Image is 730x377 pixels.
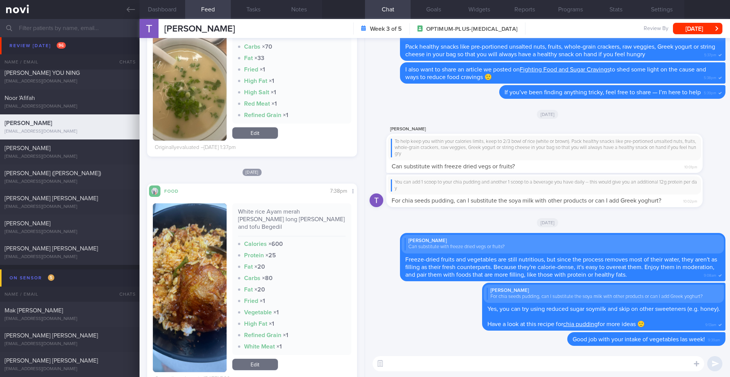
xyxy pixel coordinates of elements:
strong: × 80 [262,275,273,281]
span: PANG KOK WEE [5,45,47,51]
strong: Fat [244,264,253,270]
span: 7:38pm [330,188,347,194]
strong: × 20 [254,264,265,270]
span: [DATE] [243,169,262,176]
strong: × 600 [268,241,283,247]
span: Pack healthy snacks like pre-portioned unsalted nuts, fruits, whole-grain crackers, raw veggies, ... [405,44,715,57]
span: [DATE] [537,218,559,227]
strong: Week 3 of 5 [370,25,402,33]
span: [PERSON_NAME] [5,145,51,151]
strong: × 33 [254,32,264,38]
strong: Fat [244,55,253,61]
strong: Fat [244,32,253,38]
div: [EMAIL_ADDRESS][DOMAIN_NAME] [5,254,135,260]
strong: × 70 [262,44,272,50]
span: [PERSON_NAME] YOU NING [5,70,80,76]
span: 5:38pm [704,73,716,81]
div: Can substitute with freeze dried vegs or fruits? [405,244,721,250]
span: 10:01pm [684,163,697,170]
div: [EMAIL_ADDRESS][DOMAIN_NAME] [5,204,135,210]
div: [PERSON_NAME] [386,125,725,134]
span: [DATE] [537,110,559,119]
button: [DATE] [673,23,722,34]
span: [PERSON_NAME] [PERSON_NAME] [5,333,98,339]
span: For chia seeds pudding, can I substitute the soya milk with other products or can I add Greek yog... [392,198,661,204]
strong: White Meat [244,344,275,350]
span: OPTIMUM-PLUS-[MEDICAL_DATA] [426,25,517,33]
strong: High Fat [244,321,267,327]
span: [PERSON_NAME] [PERSON_NAME] [5,246,98,252]
div: On sensor [8,273,56,283]
div: [EMAIL_ADDRESS][DOMAIN_NAME] [5,366,135,372]
div: [PERSON_NAME] [405,238,721,244]
strong: × 1 [276,344,282,350]
strong: Vegetable [244,309,272,315]
strong: Fried [244,67,258,73]
span: [PERSON_NAME] [PERSON_NAME] [5,358,98,364]
span: Can substitute with freeze dried vegs or fruits? [392,163,515,169]
span: [PERSON_NAME] [164,24,235,33]
strong: × 1 [283,332,288,338]
strong: Calories [244,241,267,247]
strong: × 1 [273,309,279,315]
strong: × 1 [269,321,274,327]
div: [EMAIL_ADDRESS][DOMAIN_NAME] [5,79,135,84]
span: Have a look at this recipe for for more ideas 🙂 [487,321,645,327]
span: Freeze-dried fruits and vegetables are still nutritious, but since the process removes most of th... [405,257,717,278]
strong: × 1 [269,78,274,84]
div: [EMAIL_ADDRESS][DOMAIN_NAME] [5,341,135,347]
span: [PERSON_NAME] [PERSON_NAME] [5,195,98,201]
div: [EMAIL_ADDRESS][DOMAIN_NAME] [5,229,135,235]
strong: Carbs [244,275,260,281]
div: Originally evaluated – [DATE] 1:37pm [155,144,236,151]
div: [EMAIL_ADDRESS][DOMAIN_NAME] [5,179,135,185]
strong: × 1 [271,89,276,95]
div: [EMAIL_ADDRESS][DOMAIN_NAME] [5,129,135,135]
strong: × 1 [271,101,277,107]
div: White rice Ayam merah [PERSON_NAME] long [PERSON_NAME] and tofu Begedil [238,208,346,236]
span: 9:39am [708,336,720,343]
strong: Protein [244,252,264,258]
strong: × 33 [254,55,264,61]
strong: Red Meat [244,101,270,107]
span: [PERSON_NAME] [5,120,52,126]
div: [EMAIL_ADDRESS][DOMAIN_NAME] [5,104,135,109]
span: 9:08am [704,271,716,278]
span: Mak [PERSON_NAME] [5,307,63,314]
div: [EMAIL_ADDRESS][DOMAIN_NAME] [5,154,135,160]
strong: High Fat [244,78,267,84]
span: [PERSON_NAME] [5,220,51,227]
span: If you’ve been finding anything tricky, feel free to share — I’m here to help [505,89,701,95]
div: [PERSON_NAME] [487,288,721,294]
span: Good job with your intake of vegetables las week! [573,336,705,342]
a: Fighting Food and Sugar Cravings [520,67,610,73]
div: [EMAIL_ADDRESS][DOMAIN_NAME] [5,316,135,322]
span: [PERSON_NAME] ([PERSON_NAME]) [5,170,101,176]
span: 9:13am [705,320,716,328]
div: Food [160,187,191,194]
strong: High Salt [244,89,269,95]
strong: Carbs [244,44,260,50]
span: Review By [644,25,668,32]
span: 5 [48,274,54,281]
span: Yes, you can try using reduced sugar soymilk and skip on other sweeteners (e.g. honey). [487,306,720,312]
a: Edit [232,127,278,139]
img: White rice Ayam merah Curry long bean and tofu Begedil [153,203,227,372]
strong: × 1 [260,67,265,73]
strong: × 25 [265,252,276,258]
span: I also want to share an article we posted on to shed some light on the cause and ways to reduce f... [405,67,706,80]
strong: × 1 [283,112,288,118]
div: For chia seeds pudding, can I substitute the soya milk with other products or can I add Greek yog... [487,294,721,300]
strong: Fried [244,298,258,304]
span: 5:39pm [704,89,716,96]
div: You can add 1 scoop to your chia pudding and another 1 scoop to a beverage you have daily -- this... [391,179,698,192]
div: [EMAIL_ADDRESS][DOMAIN_NAME] [5,54,135,59]
span: 10:02pm [683,197,697,204]
div: Chats [109,287,140,302]
strong: Refined Grain [244,112,281,118]
a: chia pudding [563,321,598,327]
strong: × 1 [260,298,265,304]
span: 5:37pm [704,51,716,58]
div: To help keep you within your calories limits, keep to 2/3 bowl of rice (white or brown). Pack hea... [391,139,698,157]
strong: Fat [244,287,253,293]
